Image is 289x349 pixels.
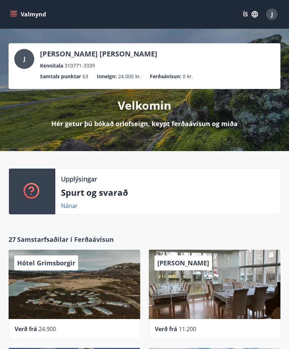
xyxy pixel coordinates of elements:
p: Velkomin [118,98,171,113]
p: [PERSON_NAME] [PERSON_NAME] [40,49,157,59]
span: Hótel Grímsborgir [17,259,75,267]
span: 24.900 [39,325,56,333]
p: Upplýsingar [61,174,97,184]
span: J [24,55,25,63]
button: menu [9,8,49,21]
span: Samstarfsaðilar í Ferðaávísun [17,235,114,244]
span: Verð frá [155,325,177,333]
span: Verð frá [15,325,37,333]
p: Hér getur þú bókað orlofseign, keypt ferðaávísun og miða [51,119,238,128]
p: Kennitala [40,62,63,70]
span: 0 kr. [183,73,193,80]
span: 27 [9,235,16,244]
button: ÍS [239,8,262,21]
p: Inneign : [97,73,117,80]
p: Samtals punktar [40,73,81,80]
span: 11.200 [179,325,196,333]
span: 310771-3339 [65,62,95,70]
p: Ferðaávísun : [150,73,181,80]
span: [PERSON_NAME] [157,259,209,267]
span: 24.000 kr. [118,73,141,80]
p: Spurt og svarað [61,186,274,199]
span: J [271,10,273,18]
button: J [263,6,280,23]
a: Nánar [61,202,78,210]
span: 63 [82,73,88,80]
